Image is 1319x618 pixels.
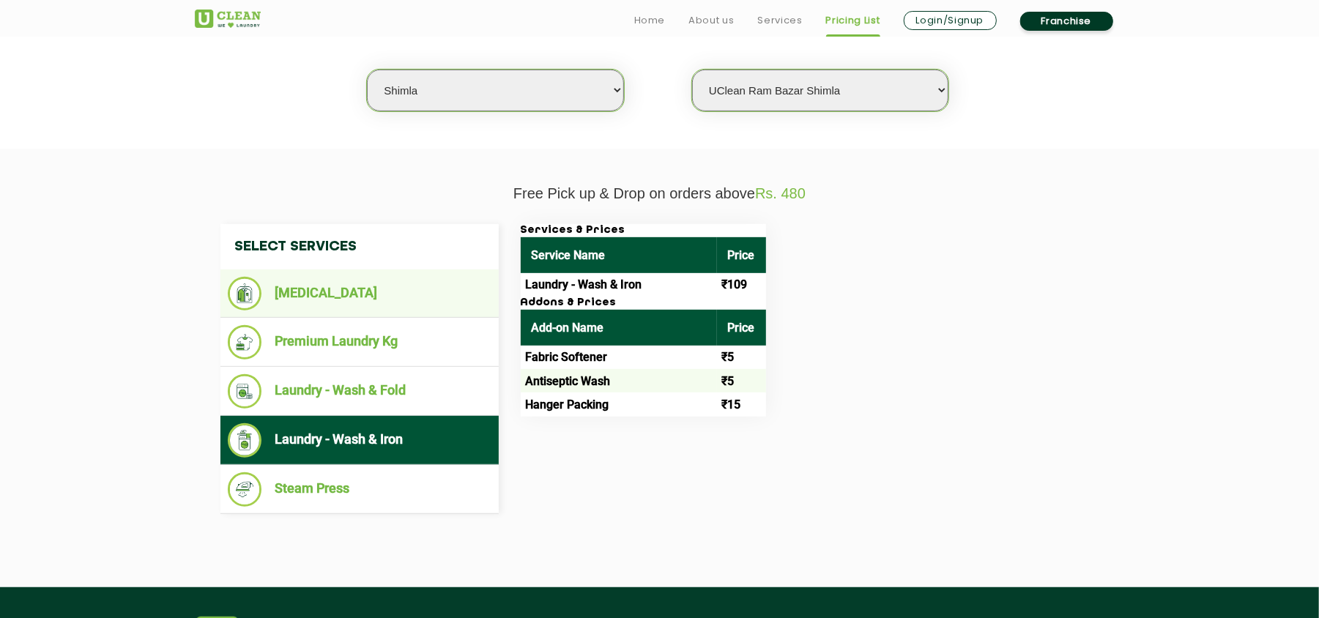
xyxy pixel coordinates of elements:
h3: Services & Prices [521,224,766,237]
a: Franchise [1020,12,1113,31]
img: UClean Laundry and Dry Cleaning [195,10,261,28]
img: Premium Laundry Kg [228,325,262,360]
img: Laundry - Wash & Fold [228,374,262,409]
li: [MEDICAL_DATA] [228,277,491,310]
h4: Select Services [220,224,499,269]
td: Antiseptic Wash [521,369,717,392]
img: Steam Press [228,472,262,507]
td: ₹5 [717,346,766,369]
li: Premium Laundry Kg [228,325,491,360]
a: Services [757,12,802,29]
td: Fabric Softener [521,346,717,369]
th: Service Name [521,237,717,273]
td: ₹5 [717,369,766,392]
td: ₹109 [717,273,766,297]
a: About us [688,12,734,29]
th: Price [717,237,766,273]
p: Free Pick up & Drop on orders above [195,185,1125,202]
li: Laundry - Wash & Iron [228,423,491,458]
li: Steam Press [228,472,491,507]
th: Price [717,310,766,346]
a: Home [634,12,666,29]
span: Rs. 480 [755,185,806,201]
td: Laundry - Wash & Iron [521,273,717,297]
h3: Addons & Prices [521,297,766,310]
td: ₹15 [717,392,766,416]
a: Pricing List [826,12,880,29]
a: Login/Signup [904,11,997,30]
td: Hanger Packing [521,392,717,416]
li: Laundry - Wash & Fold [228,374,491,409]
img: Laundry - Wash & Iron [228,423,262,458]
th: Add-on Name [521,310,717,346]
img: Dry Cleaning [228,277,262,310]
